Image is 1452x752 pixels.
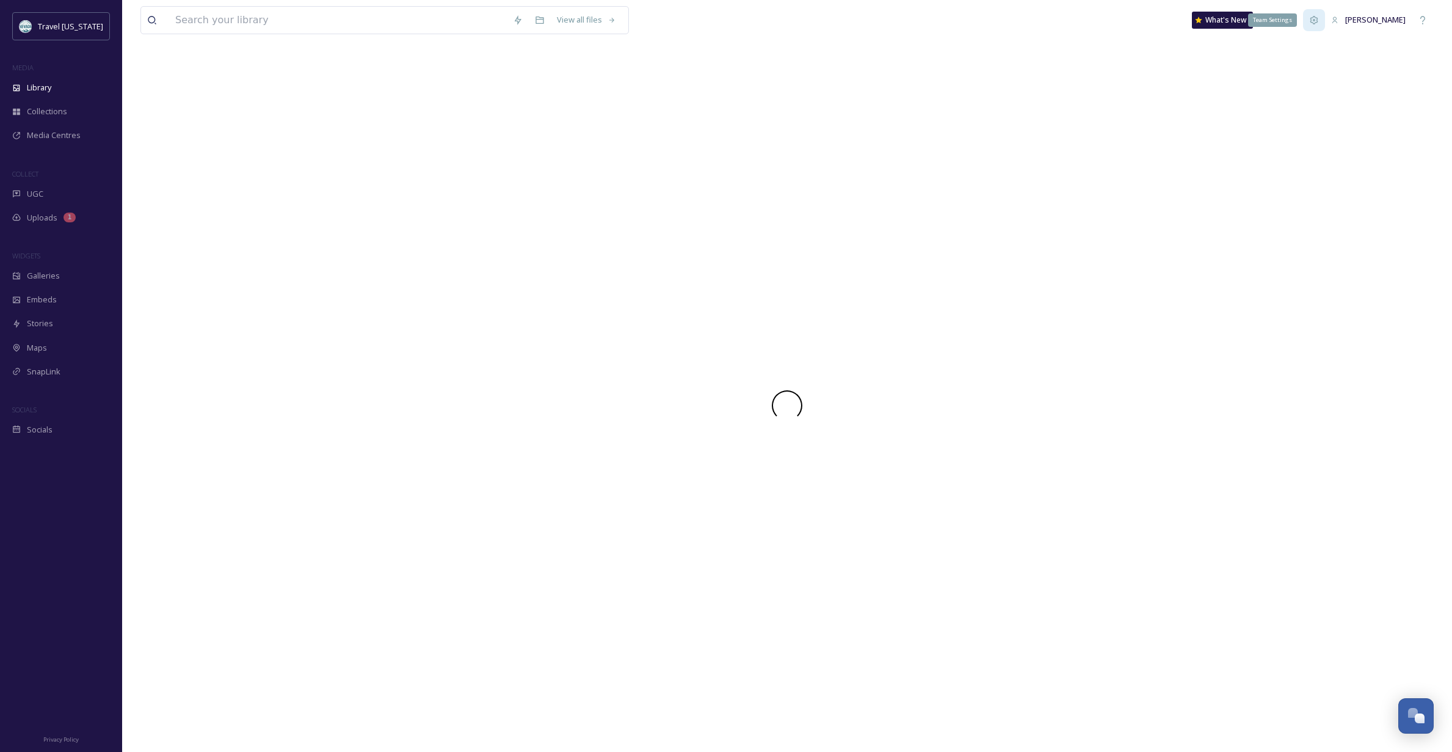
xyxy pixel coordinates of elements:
[27,270,60,282] span: Galleries
[169,7,507,34] input: Search your library
[27,294,57,305] span: Embeds
[64,213,76,222] div: 1
[27,106,67,117] span: Collections
[12,405,37,414] span: SOCIALS
[27,424,53,436] span: Socials
[38,21,103,32] span: Travel [US_STATE]
[27,212,57,224] span: Uploads
[12,63,34,72] span: MEDIA
[27,342,47,354] span: Maps
[1303,9,1325,31] a: Team Settings
[12,251,40,260] span: WIDGETS
[27,188,43,200] span: UGC
[20,20,32,32] img: download.jpeg
[27,82,51,93] span: Library
[43,731,79,746] a: Privacy Policy
[27,366,60,378] span: SnapLink
[551,8,622,32] a: View all files
[27,130,81,141] span: Media Centres
[1398,698,1434,734] button: Open Chat
[27,318,53,329] span: Stories
[1248,13,1297,27] div: Team Settings
[1345,14,1406,25] span: [PERSON_NAME]
[1192,12,1253,29] a: What's New
[12,169,38,178] span: COLLECT
[43,736,79,743] span: Privacy Policy
[1325,8,1412,32] a: [PERSON_NAME]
